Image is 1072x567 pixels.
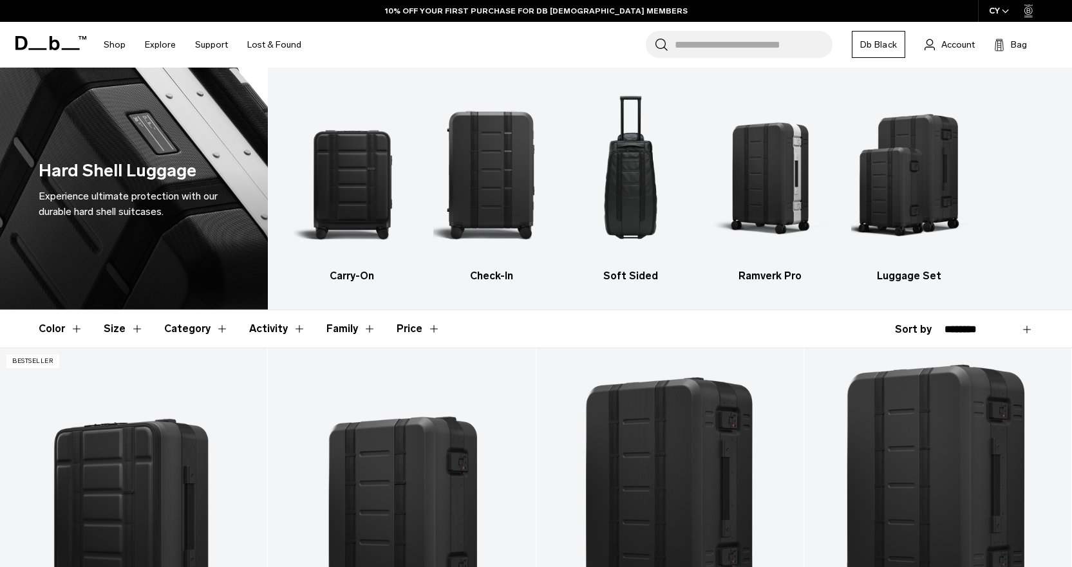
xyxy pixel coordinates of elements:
[397,310,440,348] button: Toggle Price
[925,37,975,52] a: Account
[433,87,550,284] li: 2 / 5
[247,22,301,68] a: Lost & Found
[851,87,968,262] img: Db
[851,87,968,284] a: Db Luggage Set
[851,87,968,284] li: 5 / 5
[994,37,1027,52] button: Bag
[572,268,689,284] h3: Soft Sided
[39,310,83,348] button: Toggle Filter
[941,38,975,51] span: Account
[1011,38,1027,51] span: Bag
[326,310,376,348] button: Toggle Filter
[104,22,126,68] a: Shop
[433,87,550,262] img: Db
[433,87,550,284] a: Db Check-In
[195,22,228,68] a: Support
[94,22,311,68] nav: Main Navigation
[711,268,828,284] h3: Ramverk Pro
[433,268,550,284] h3: Check-In
[39,158,196,184] h1: Hard Shell Luggage
[851,268,968,284] h3: Luggage Set
[711,87,828,284] li: 4 / 5
[294,87,410,284] li: 1 / 5
[572,87,689,284] li: 3 / 5
[164,310,229,348] button: Toggle Filter
[572,87,689,262] img: Db
[852,31,905,58] a: Db Black
[145,22,176,68] a: Explore
[294,87,410,262] img: Db
[6,355,59,368] p: Bestseller
[294,87,410,284] a: Db Carry-On
[711,87,828,262] img: Db
[104,310,144,348] button: Toggle Filter
[385,5,688,17] a: 10% OFF YOUR FIRST PURCHASE FOR DB [DEMOGRAPHIC_DATA] MEMBERS
[294,268,410,284] h3: Carry-On
[572,87,689,284] a: Db Soft Sided
[711,87,828,284] a: Db Ramverk Pro
[249,310,306,348] button: Toggle Filter
[39,190,218,218] span: Experience ultimate protection with our durable hard shell suitcases.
